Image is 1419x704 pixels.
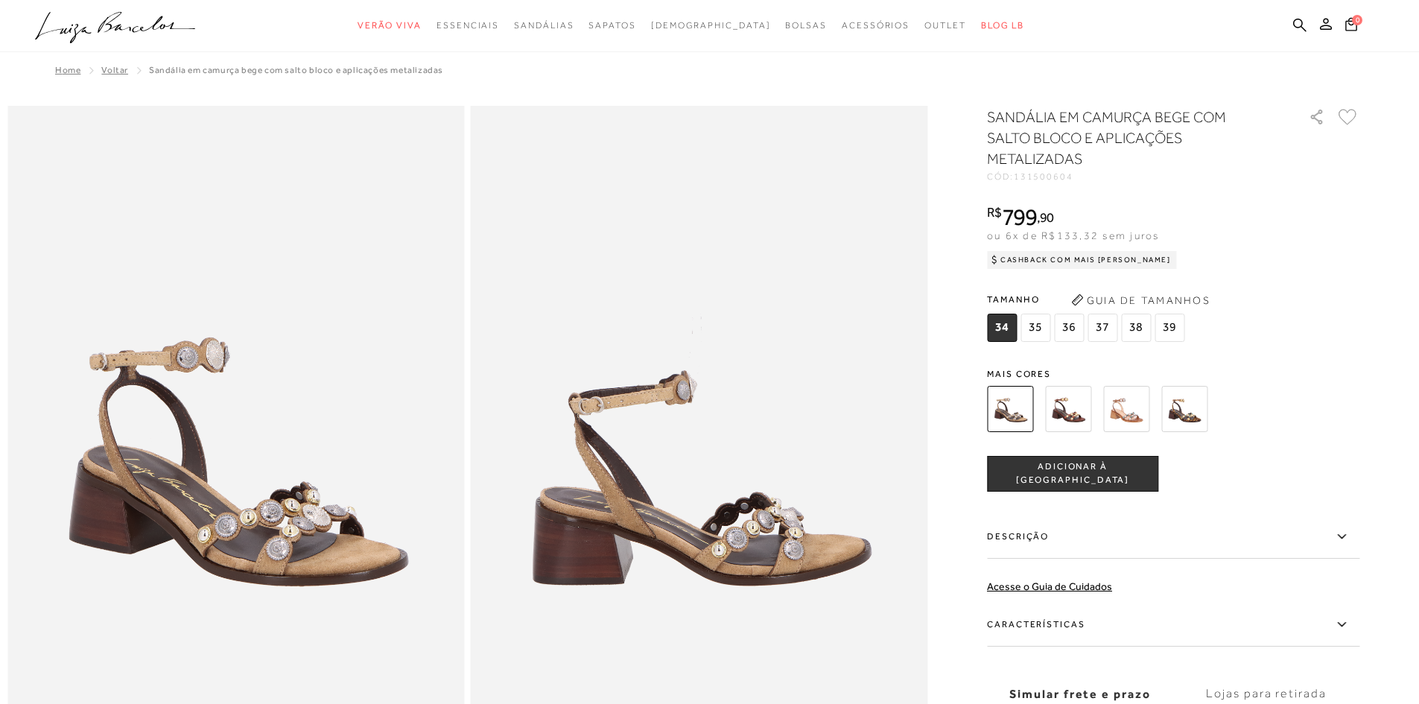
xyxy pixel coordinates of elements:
[55,65,80,75] a: Home
[358,12,422,39] a: categoryNavScreenReaderText
[842,12,910,39] a: categoryNavScreenReaderText
[924,20,966,31] span: Outlet
[588,12,635,39] a: categoryNavScreenReaderText
[987,516,1359,559] label: Descrição
[1045,386,1091,432] img: SANDÁLIA EM COURO CAFÉ COM APLICAÇÕES DE MEDALHAS DOURADAS E SALTO BLOCO MÉDIO
[987,251,1177,269] div: Cashback com Mais [PERSON_NAME]
[149,65,443,75] span: SANDÁLIA EM CAMURÇA BEGE COM SALTO BLOCO E APLICAÇÕES METALIZADAS
[1054,314,1084,342] span: 36
[981,12,1024,39] a: BLOG LB
[1161,386,1207,432] img: SANDÁLIA EM COURO COM ESTAMPA DE ONÇA E SALTO BLOCO
[1121,314,1151,342] span: 38
[1020,314,1050,342] span: 35
[987,172,1285,181] div: CÓD:
[1014,171,1073,182] span: 131500604
[651,12,771,39] a: noSubCategoriesText
[651,20,771,31] span: [DEMOGRAPHIC_DATA]
[987,107,1266,169] h1: SANDÁLIA EM CAMURÇA BEGE COM SALTO BLOCO E APLICAÇÕES METALIZADAS
[514,12,574,39] a: categoryNavScreenReaderText
[101,65,128,75] a: Voltar
[1088,314,1117,342] span: 37
[987,456,1158,492] button: ADICIONAR À [GEOGRAPHIC_DATA]
[437,20,499,31] span: Essenciais
[924,12,966,39] a: categoryNavScreenReaderText
[514,20,574,31] span: Sandálias
[988,460,1158,486] span: ADICIONAR À [GEOGRAPHIC_DATA]
[1066,288,1215,312] button: Guia de Tamanhos
[987,229,1159,241] span: ou 6x de R$133,32 sem juros
[987,288,1188,311] span: Tamanho
[987,603,1359,647] label: Características
[785,20,827,31] span: Bolsas
[1037,211,1054,224] i: ,
[987,206,1002,219] i: R$
[987,386,1033,432] img: SANDÁLIA EM CAMURÇA BEGE COM SALTO BLOCO E APLICAÇÕES METALIZADAS
[1352,15,1362,25] span: 0
[987,314,1017,342] span: 34
[1040,209,1054,225] span: 90
[987,580,1112,592] a: Acesse o Guia de Cuidados
[1155,314,1184,342] span: 39
[842,20,910,31] span: Acessórios
[785,12,827,39] a: categoryNavScreenReaderText
[981,20,1024,31] span: BLOG LB
[1341,16,1362,37] button: 0
[1002,203,1037,230] span: 799
[987,370,1359,378] span: Mais cores
[358,20,422,31] span: Verão Viva
[1103,386,1149,432] img: SANDÁLIA EM COURO CARAMELO COM APLICAÇÕES DE MEDALHAS DOURADAS E SALTO BLOCO MÉDIO
[588,20,635,31] span: Sapatos
[437,12,499,39] a: categoryNavScreenReaderText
